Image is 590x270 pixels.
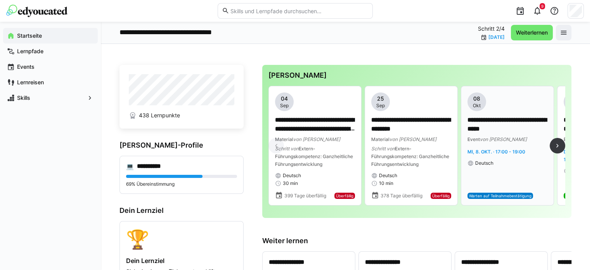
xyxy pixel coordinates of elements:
[126,257,237,265] h4: Dein Lernziel
[467,136,480,142] span: Event
[478,25,505,33] p: Schritt 2/4
[293,136,340,142] span: von [PERSON_NAME]
[371,136,389,142] span: Material
[379,172,397,179] span: Deutsch
[119,206,244,215] h3: Dein Lernziel
[379,180,393,186] span: 10 min
[467,149,525,155] span: Mi, 8. Okt. · 17:00 - 19:00
[541,4,543,9] span: 9
[371,146,449,167] span: Extern- Führungskompetenz: Ganzheitliche Führungsentwicklung
[469,193,531,198] span: Warten auf Teilnahmebestätigung
[475,160,493,166] span: Deutsch
[377,95,384,103] span: 25
[371,146,395,152] span: Schritt von
[381,193,422,199] span: 378 Tage überfällig
[473,95,480,103] span: 08
[432,193,450,198] span: Überfällig
[275,146,353,167] span: Extern- Führungskompetenz: Ganzheitliche Führungsentwicklung
[511,25,553,40] button: Weiterlernen
[126,228,237,251] div: 🏆
[275,136,293,142] span: Material
[389,136,436,142] span: von [PERSON_NAME]
[376,103,385,109] span: Sep
[473,103,481,109] span: Okt
[229,7,368,14] input: Skills und Lernpfade durchsuchen…
[119,141,244,150] h3: [PERSON_NAME]-Profile
[488,35,505,40] div: [DATE]
[480,136,527,142] span: von [PERSON_NAME]
[564,136,576,142] span: Event
[268,71,565,80] h3: [PERSON_NAME]
[262,237,571,245] h3: Weiter lernen
[515,29,549,37] span: Weiterlernen
[336,193,353,198] span: Überfällig
[139,111,180,119] span: 438 Lernpunkte
[283,172,301,179] span: Deutsch
[280,103,289,109] span: Sep
[284,193,326,199] span: 399 Tage überfällig
[126,162,134,170] div: 💻️
[283,180,298,186] span: 30 min
[281,95,288,103] span: 04
[275,146,299,152] span: Schritt von
[126,181,237,187] p: 69% Übereinstimmung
